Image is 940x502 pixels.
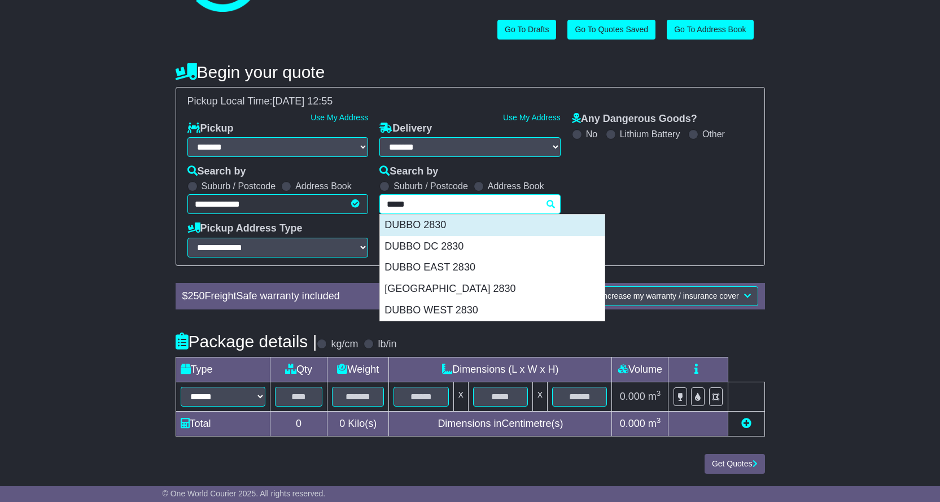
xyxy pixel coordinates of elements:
div: DUBBO WEST 2830 [380,300,605,321]
td: x [533,382,548,411]
sup: 3 [657,389,661,398]
label: Address Book [295,181,352,191]
td: Dimensions in Centimetre(s) [389,411,612,436]
div: $ FreightSafe warranty included [177,290,502,303]
label: Pickup Address Type [187,222,303,235]
label: Suburb / Postcode [202,181,276,191]
label: Suburb / Postcode [394,181,468,191]
a: Go To Quotes Saved [567,20,655,40]
h4: Package details | [176,332,317,351]
td: Volume [612,357,668,382]
label: Address Book [488,181,544,191]
a: Go To Address Book [667,20,753,40]
span: 0.000 [620,391,645,402]
a: Use My Address [503,113,561,122]
div: [GEOGRAPHIC_DATA] 2830 [380,278,605,300]
span: m [648,418,661,429]
span: Increase my warranty / insurance cover [601,291,738,300]
td: Total [176,411,270,436]
label: Delivery [379,123,432,135]
a: Use My Address [311,113,368,122]
label: lb/in [378,338,396,351]
span: [DATE] 12:55 [273,95,333,107]
td: Weight [327,357,389,382]
span: 0 [339,418,345,429]
td: Type [176,357,270,382]
a: Go To Drafts [497,20,556,40]
div: DUBBO EAST 2830 [380,257,605,278]
button: Get Quotes [705,454,765,474]
label: Lithium Battery [620,129,680,139]
div: DUBBO DC 2830 [380,236,605,257]
td: Kilo(s) [327,411,389,436]
div: DUBBO 2830 [380,215,605,236]
label: kg/cm [331,338,358,351]
label: Search by [187,165,246,178]
label: No [586,129,597,139]
label: Pickup [187,123,234,135]
span: 250 [188,290,205,302]
span: 0.000 [620,418,645,429]
td: 0 [270,411,327,436]
label: Any Dangerous Goods? [572,113,697,125]
sup: 3 [657,416,661,425]
label: Search by [379,165,438,178]
a: Add new item [741,418,751,429]
span: m [648,391,661,402]
td: Qty [270,357,327,382]
td: Dimensions (L x W x H) [389,357,612,382]
h4: Begin your quote [176,63,765,81]
div: Pickup Local Time: [182,95,759,108]
td: x [453,382,468,411]
span: © One World Courier 2025. All rights reserved. [163,489,326,498]
button: Increase my warranty / insurance cover [593,286,758,306]
label: Other [702,129,725,139]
